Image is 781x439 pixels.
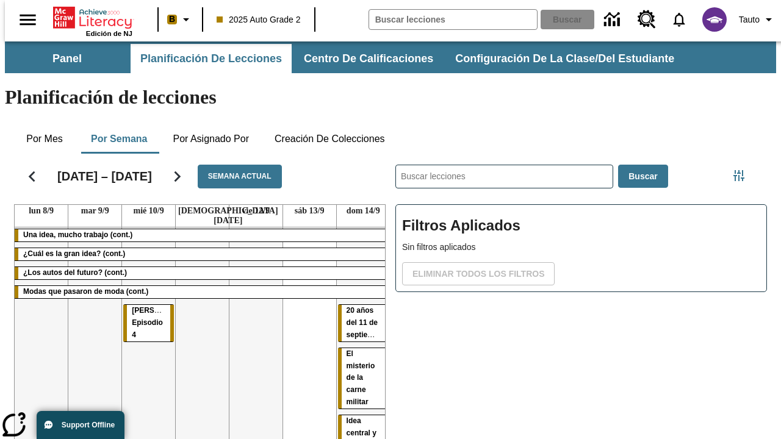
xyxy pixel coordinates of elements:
button: Regresar [16,161,48,192]
div: Portada [53,4,132,37]
button: Seguir [162,161,193,192]
span: ¿Cuál es la gran idea? (cont.) [23,249,125,258]
h1: Planificación de lecciones [5,86,776,109]
a: Centro de información [597,3,630,37]
button: Support Offline [37,411,124,439]
div: Modas que pasaron de moda (cont.) [15,286,390,298]
h2: [DATE] – [DATE] [57,169,152,184]
p: Sin filtros aplicados [402,241,760,254]
a: Centro de recursos, Se abrirá en una pestaña nueva. [630,3,663,36]
span: B [169,12,175,27]
button: Escoja un nuevo avatar [695,4,734,35]
a: 13 de septiembre de 2025 [292,205,327,217]
button: Buscar [618,165,668,188]
div: ¿Cuál es la gran idea? (cont.) [15,248,390,260]
button: Panel [6,44,128,73]
button: Por mes [14,124,75,154]
a: 8 de septiembre de 2025 [26,205,56,217]
div: Subbarra de navegación [5,44,685,73]
button: Menú lateral de filtros [727,163,751,188]
a: Portada [53,5,132,30]
button: Creación de colecciones [265,124,395,154]
span: 2025 Auto Grade 2 [217,13,301,26]
a: 12 de septiembre de 2025 [240,205,273,217]
button: Por asignado por [163,124,259,154]
div: ¿Los autos del futuro? (cont.) [15,267,390,279]
div: Una idea, mucho trabajo (cont.) [15,229,390,241]
img: avatar image [702,7,727,32]
input: Buscar campo [369,10,537,29]
button: Boost El color de la clase es anaranjado claro. Cambiar el color de la clase. [162,9,198,30]
div: Subbarra de navegación [5,41,776,73]
input: Buscar lecciones [396,165,613,188]
a: 10 de septiembre de 2025 [131,205,167,217]
a: 11 de septiembre de 2025 [176,205,281,227]
button: Por semana [81,124,157,154]
div: Elena Menope: Episodio 4 [123,305,174,341]
button: Planificación de lecciones [131,44,292,73]
span: ¿Los autos del futuro? (cont.) [23,268,127,277]
a: 9 de septiembre de 2025 [79,205,112,217]
span: 20 años del 11 de septiembre [347,306,386,339]
a: 14 de septiembre de 2025 [344,205,383,217]
button: Abrir el menú lateral [10,2,46,38]
button: Perfil/Configuración [734,9,781,30]
span: Edición de NJ [86,30,132,37]
button: Centro de calificaciones [294,44,443,73]
button: Semana actual [198,165,282,188]
div: El misterio de la carne militar [338,348,389,409]
button: Configuración de la clase/del estudiante [445,44,684,73]
span: El misterio de la carne militar [347,349,375,407]
span: Tauto [739,13,760,26]
div: 20 años del 11 de septiembre [338,305,389,341]
h2: Filtros Aplicados [402,211,760,241]
a: Notificaciones [663,4,695,35]
span: Support Offline [62,421,115,429]
span: Elena Menope: Episodio 4 [132,306,196,339]
div: Filtros Aplicados [395,204,767,292]
span: Una idea, mucho trabajo (cont.) [23,230,132,239]
span: Modas que pasaron de moda (cont.) [23,287,148,296]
